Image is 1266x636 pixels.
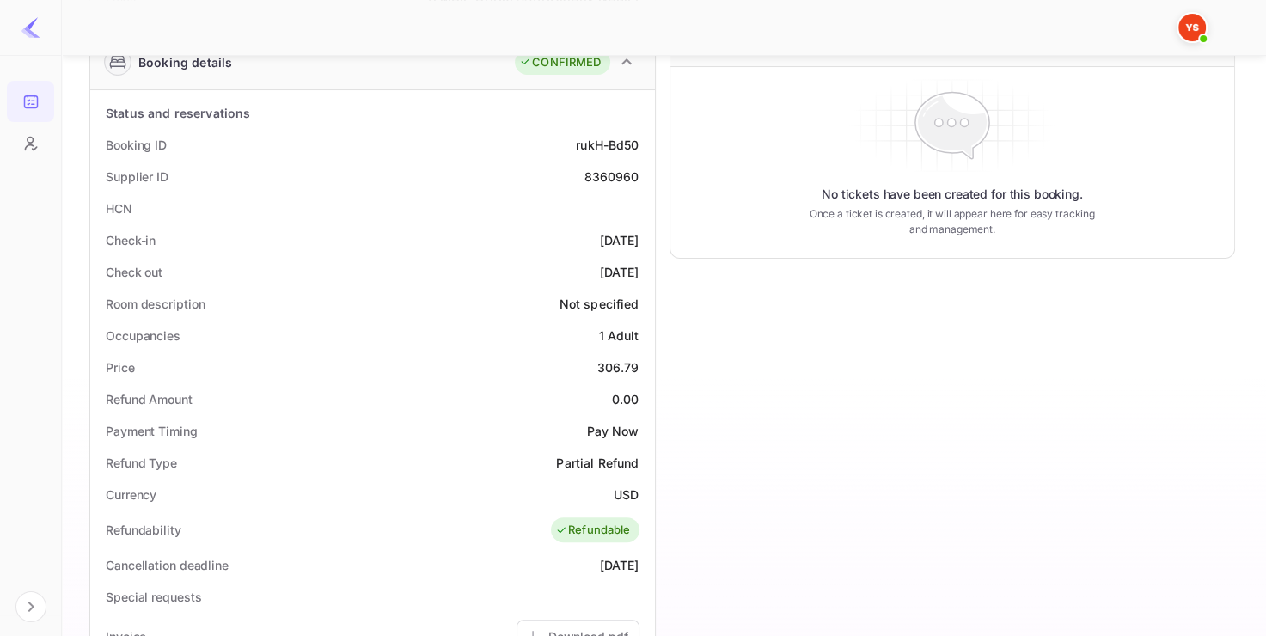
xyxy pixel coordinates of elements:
[519,54,601,71] div: CONFIRMED
[600,231,639,249] div: [DATE]
[106,390,193,408] div: Refund Amount
[612,390,639,408] div: 0.00
[586,422,639,440] div: Pay Now
[106,588,201,606] div: Special requests
[600,556,639,574] div: [DATE]
[21,17,41,38] img: LiteAPI
[15,591,46,622] button: Expand navigation
[560,295,639,313] div: Not specified
[106,358,135,376] div: Price
[138,53,232,71] div: Booking details
[106,486,156,504] div: Currency
[801,206,1104,237] p: Once a ticket is created, it will appear here for easy tracking and management.
[106,454,177,472] div: Refund Type
[106,422,198,440] div: Payment Timing
[600,263,639,281] div: [DATE]
[598,327,639,345] div: 1 Adult
[106,556,229,574] div: Cancellation deadline
[614,486,639,504] div: USD
[576,136,639,154] div: rukH-Bd50
[106,231,156,249] div: Check-in
[106,263,162,281] div: Check out
[597,358,639,376] div: 306.79
[7,123,54,162] a: Customers
[555,522,631,539] div: Refundable
[106,295,205,313] div: Room description
[7,81,54,120] a: Bookings
[106,521,181,539] div: Refundability
[1178,14,1206,41] img: Yandex Support
[106,168,168,186] div: Supplier ID
[106,199,132,217] div: HCN
[822,186,1083,203] p: No tickets have been created for this booking.
[106,136,167,154] div: Booking ID
[106,104,250,122] div: Status and reservations
[106,327,180,345] div: Occupancies
[556,454,639,472] div: Partial Refund
[584,168,639,186] div: 8360960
